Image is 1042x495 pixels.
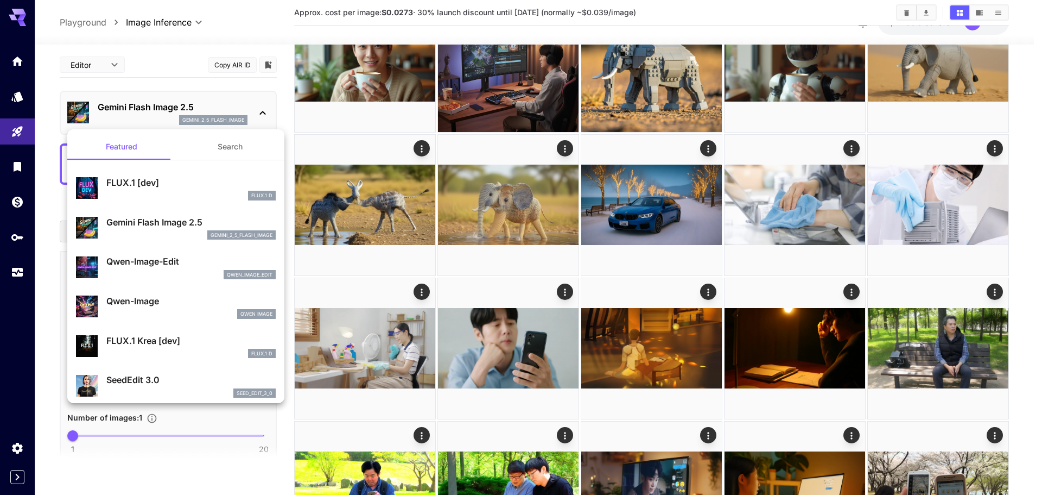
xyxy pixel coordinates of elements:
p: FLUX.1 D [251,350,272,358]
div: Domain: [URL] [28,28,77,37]
div: FLUX.1 [dev]FLUX.1 D [76,172,276,205]
p: Qwen Image [240,310,272,318]
div: Qwen-ImageQwen Image [76,290,276,323]
p: Qwen-Image-Edit [106,255,276,268]
div: Qwen-Image-Editqwen_image_edit [76,250,276,284]
p: FLUX.1 Krea [dev] [106,334,276,347]
p: Qwen-Image [106,295,276,308]
div: v 4.0.25 [30,17,53,26]
p: Gemini Flash Image 2.5 [106,216,276,229]
p: FLUX.1 D [251,192,272,199]
img: tab_domain_overview_orange.svg [29,63,38,72]
button: Featured [67,134,176,160]
div: FLUX.1 Krea [dev]FLUX.1 D [76,330,276,363]
div: SeedEdit 3.0seed_edit_3_0 [76,369,276,402]
p: SeedEdit 3.0 [106,373,276,386]
img: tab_keywords_by_traffic_grey.svg [108,63,117,72]
img: logo_orange.svg [17,17,26,26]
div: Domain Overview [41,64,97,71]
div: Gemini Flash Image 2.5gemini_2_5_flash_image [76,211,276,245]
p: seed_edit_3_0 [237,390,272,397]
button: Search [176,134,284,160]
p: qwen_image_edit [227,271,272,279]
img: website_grey.svg [17,28,26,37]
div: Keywords by Traffic [120,64,183,71]
p: gemini_2_5_flash_image [211,231,272,239]
p: FLUX.1 [dev] [106,176,276,189]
